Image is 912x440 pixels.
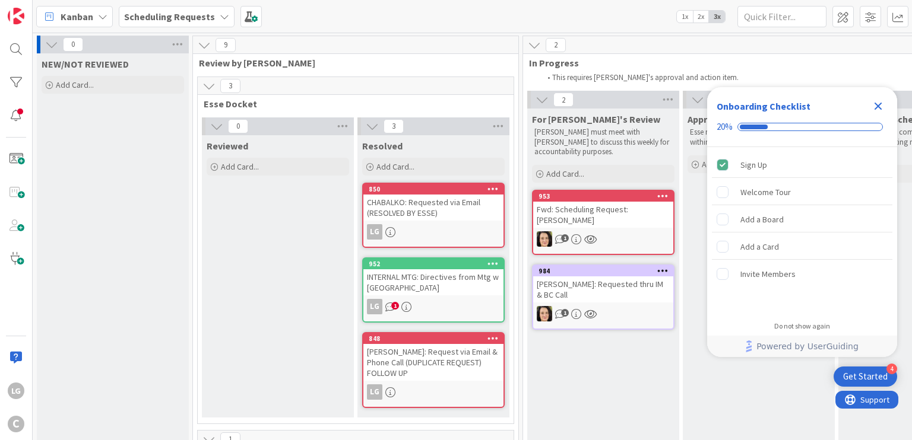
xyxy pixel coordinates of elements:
div: [PERSON_NAME]: Request via Email & Phone Call (DUPLICATE REQUEST) FOLLOW UP [363,344,503,381]
div: Add a Card [740,240,779,254]
span: Add Card... [546,168,584,179]
div: 850 [369,185,503,193]
div: Footer [707,336,897,357]
div: Checklist progress: 20% [717,122,888,132]
span: Review by Esse [199,57,503,69]
div: 952INTERNAL MTG: Directives from Mtg w [GEOGRAPHIC_DATA] [363,259,503,295]
span: 3 [384,119,404,133]
div: [PERSON_NAME]: Requested thru IM & BC Call [533,276,673,302]
div: 984 [539,267,673,275]
div: Invite Members [740,267,796,281]
span: Add Card... [702,159,740,170]
div: Add a Board is incomplete. [712,206,892,232]
p: [PERSON_NAME] must meet with [PERSON_NAME] to discuss this weekly for accountability purposes. [534,127,672,157]
div: 850 [363,184,503,195]
span: Approved for Scheduling [688,113,794,125]
div: Close Checklist [869,97,888,116]
span: Add Card... [376,161,414,172]
span: For Breanna's Review [532,113,660,125]
div: BL [533,306,673,321]
div: LG [8,382,24,399]
div: Add a Board [740,212,784,227]
div: 984[PERSON_NAME]: Requested thru IM & BC Call [533,266,673,302]
a: 848[PERSON_NAME]: Request via Email & Phone Call (DUPLICATE REQUEST) FOLLOW UPLG [362,332,505,408]
div: Checklist items [707,147,897,314]
div: 20% [717,122,733,132]
div: Fwd: Scheduling Request: [PERSON_NAME] [533,202,673,228]
span: 1x [677,11,693,23]
div: LG [367,384,382,400]
p: Esse must make sure that she schedule it within 24 hours with the participants. [690,127,828,147]
a: 850CHABALKO: Requested via Email (RESOLVED BY ESSE)LG [362,183,505,248]
input: Quick Filter... [737,6,826,27]
span: Powered by UserGuiding [756,339,859,353]
div: LG [367,299,382,314]
div: Onboarding Checklist [717,99,810,113]
span: 0 [63,37,83,52]
b: Scheduling Requests [124,11,215,23]
span: 9 [216,38,236,52]
div: Open Get Started checklist, remaining modules: 4 [834,366,897,387]
div: 848 [363,333,503,344]
div: LG [363,384,503,400]
div: Sign Up is complete. [712,152,892,178]
div: INTERNAL MTG: Directives from Mtg w [GEOGRAPHIC_DATA] [363,269,503,295]
div: Welcome Tour is incomplete. [712,179,892,205]
div: Welcome Tour [740,185,791,199]
span: 2 [546,38,566,52]
div: Add a Card is incomplete. [712,234,892,260]
div: LG [363,299,503,314]
div: Sign Up [740,158,767,172]
a: 984[PERSON_NAME]: Requested thru IM & BC CallBL [532,264,674,330]
div: 952 [363,259,503,269]
span: 3x [709,11,725,23]
div: Checklist Container [707,87,897,357]
span: Kanban [61,9,93,24]
div: BL [533,231,673,247]
div: 848 [369,334,503,343]
span: 1 [561,309,569,317]
span: NEW/NOT REVIEWED [42,58,129,70]
div: 953Fwd: Scheduling Request: [PERSON_NAME] [533,191,673,228]
div: Do not show again [774,321,830,331]
a: 952INTERNAL MTG: Directives from Mtg w [GEOGRAPHIC_DATA]LG [362,257,505,323]
div: C [8,416,24,432]
span: 3 [220,79,240,93]
span: Support [25,2,54,16]
div: Get Started [843,371,888,382]
img: BL [537,306,552,321]
div: 850CHABALKO: Requested via Email (RESOLVED BY ESSE) [363,184,503,221]
div: 953 [533,191,673,202]
span: 2 [553,93,574,107]
span: 1 [391,302,399,310]
span: 0 [228,119,248,133]
div: CHABALKO: Requested via Email (RESOLVED BY ESSE) [363,195,503,221]
a: 953Fwd: Scheduling Request: [PERSON_NAME]BL [532,190,674,255]
span: Add Card... [221,161,259,172]
span: Esse Docket [204,98,499,110]
div: 4 [886,364,897,374]
div: LG [363,224,503,240]
span: Reviewed [207,140,248,152]
img: Visit kanbanzone.com [8,8,24,24]
span: Resolved [362,140,403,152]
div: 953 [539,192,673,200]
img: BL [537,231,552,247]
div: 984 [533,266,673,276]
div: LG [367,224,382,240]
span: 2x [693,11,709,23]
a: Powered by UserGuiding [713,336,891,357]
div: 952 [369,260,503,268]
div: 848[PERSON_NAME]: Request via Email & Phone Call (DUPLICATE REQUEST) FOLLOW UP [363,333,503,381]
div: Invite Members is incomplete. [712,261,892,287]
span: Add Card... [56,79,94,90]
span: 1 [561,234,569,242]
